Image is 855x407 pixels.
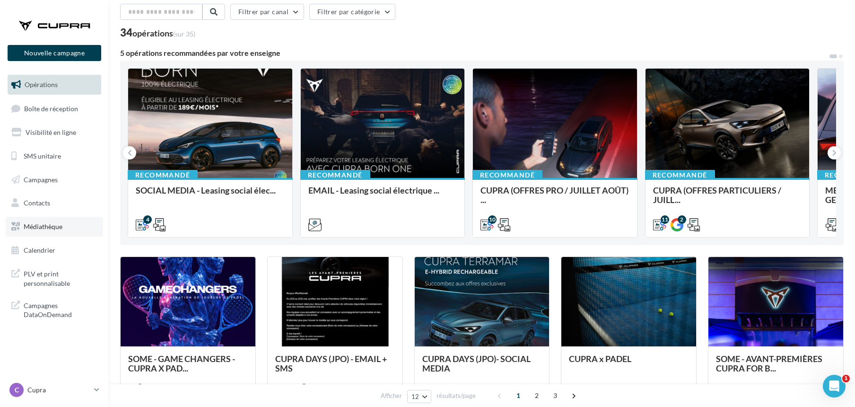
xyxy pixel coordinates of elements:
a: Boîte de réception [6,98,103,119]
div: Recommandé [128,170,198,180]
div: Recommandé [472,170,542,180]
span: Médiathèque [24,222,62,230]
span: CUPRA (OFFRES PRO / JUILLET AOÛT) ... [480,185,628,205]
span: Visibilité en ligne [26,128,76,136]
div: Recommandé [645,170,715,180]
button: Nouvelle campagne [8,45,101,61]
span: SOME - AVANT-PREMIÈRES CUPRA FOR B... [716,354,822,373]
span: C [15,385,19,395]
span: Campagnes [24,175,58,183]
span: Opérations [25,80,58,88]
div: 2 [678,215,686,224]
a: Visibilité en ligne [6,123,103,142]
button: Filtrer par canal [230,4,304,20]
span: CUPRA x PADEL [569,354,631,364]
span: résultats/page [436,391,476,400]
span: 2 [529,388,544,403]
span: SOCIAL MEDIA - Leasing social élec... [136,185,276,195]
span: CUPRA DAYS (JPO) - EMAIL + SMS [275,354,387,373]
span: SMS unitaire [24,152,61,160]
span: Contacts [24,199,50,207]
button: 12 [407,390,431,403]
a: Campagnes [6,170,103,190]
a: Calendrier [6,240,103,260]
div: Recommandé [300,170,370,180]
a: Opérations [6,75,103,95]
div: 34 [120,27,195,38]
span: 3 [548,388,563,403]
a: Médiathèque [6,217,103,237]
span: Afficher [381,391,402,400]
div: 10 [488,215,497,224]
p: Cupra [27,385,90,395]
span: 1 [842,375,850,382]
span: SOME - GAME CHANGERS - CUPRA X PAD... [128,354,235,373]
iframe: Intercom live chat [823,375,846,398]
div: opérations [132,29,195,37]
span: Boîte de réception [24,104,78,112]
span: CUPRA (OFFRES PARTICULIERS / JUILL... [653,185,781,205]
a: Campagnes DataOnDemand [6,295,103,323]
span: (sur 35) [173,30,195,38]
span: 1 [511,388,526,403]
div: 4 [143,215,152,224]
button: Filtrer par catégorie [309,4,395,20]
span: Campagnes DataOnDemand [24,299,97,319]
span: CUPRA DAYS (JPO)- SOCIAL MEDIA [422,354,531,373]
a: Contacts [6,193,103,213]
a: SMS unitaire [6,146,103,166]
span: PLV et print personnalisable [24,267,97,288]
span: Calendrier [24,246,55,254]
a: PLV et print personnalisable [6,264,103,292]
span: EMAIL - Leasing social électrique ... [308,185,439,195]
div: 11 [661,215,669,224]
span: 12 [411,393,419,400]
div: 5 opérations recommandées par votre enseigne [120,49,829,57]
a: C Cupra [8,381,101,399]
